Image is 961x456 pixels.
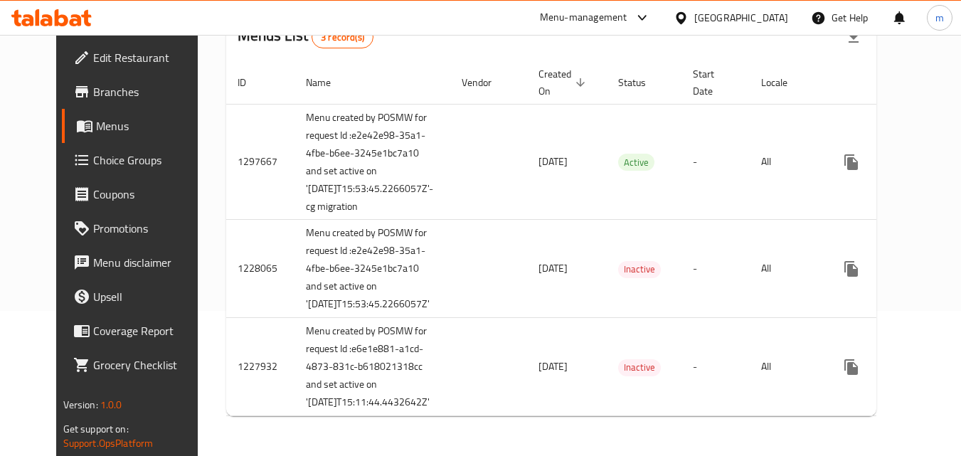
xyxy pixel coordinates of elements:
[226,318,294,416] td: 1227932
[540,9,627,26] div: Menu-management
[62,348,217,382] a: Grocery Checklist
[62,177,217,211] a: Coupons
[294,318,450,416] td: Menu created by POSMW for request Id :e6e1e881-a1cd-4873-831c-b618021318cc and set active on '[DA...
[62,109,217,143] a: Menus
[63,434,154,452] a: Support.OpsPlatform
[750,318,823,416] td: All
[238,74,265,91] span: ID
[294,104,450,220] td: Menu created by POSMW for request Id :e2e42e98-35a1-4fbe-b6ee-3245e1bc7a10 and set active on '[DA...
[935,10,944,26] span: m
[681,104,750,220] td: -
[62,280,217,314] a: Upsell
[93,254,206,271] span: Menu disclaimer
[693,65,733,100] span: Start Date
[618,74,664,91] span: Status
[63,396,98,414] span: Version:
[312,31,373,44] span: 3 record(s)
[538,259,568,277] span: [DATE]
[869,252,903,286] button: Change Status
[538,65,590,100] span: Created On
[62,211,217,245] a: Promotions
[62,143,217,177] a: Choice Groups
[750,104,823,220] td: All
[618,261,661,277] span: Inactive
[93,322,206,339] span: Coverage Report
[100,396,122,414] span: 1.0.0
[834,145,869,179] button: more
[62,314,217,348] a: Coverage Report
[618,261,661,278] div: Inactive
[238,25,373,48] h2: Menus List
[694,10,788,26] div: [GEOGRAPHIC_DATA]
[750,220,823,318] td: All
[93,49,206,66] span: Edit Restaurant
[306,74,349,91] span: Name
[93,152,206,169] span: Choice Groups
[93,186,206,203] span: Coupons
[93,83,206,100] span: Branches
[538,357,568,376] span: [DATE]
[93,220,206,237] span: Promotions
[62,245,217,280] a: Menu disclaimer
[681,220,750,318] td: -
[312,26,373,48] div: Total records count
[93,288,206,305] span: Upsell
[96,117,206,134] span: Menus
[538,152,568,171] span: [DATE]
[869,350,903,384] button: Change Status
[226,104,294,220] td: 1297667
[62,41,217,75] a: Edit Restaurant
[837,20,871,54] div: Export file
[834,350,869,384] button: more
[618,359,661,376] span: Inactive
[62,75,217,109] a: Branches
[681,318,750,416] td: -
[63,420,129,438] span: Get support on:
[93,356,206,373] span: Grocery Checklist
[834,252,869,286] button: more
[226,220,294,318] td: 1228065
[761,74,806,91] span: Locale
[618,359,661,376] div: Inactive
[294,220,450,318] td: Menu created by POSMW for request Id :e2e42e98-35a1-4fbe-b6ee-3245e1bc7a10 and set active on '[DA...
[462,74,510,91] span: Vendor
[618,154,654,171] span: Active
